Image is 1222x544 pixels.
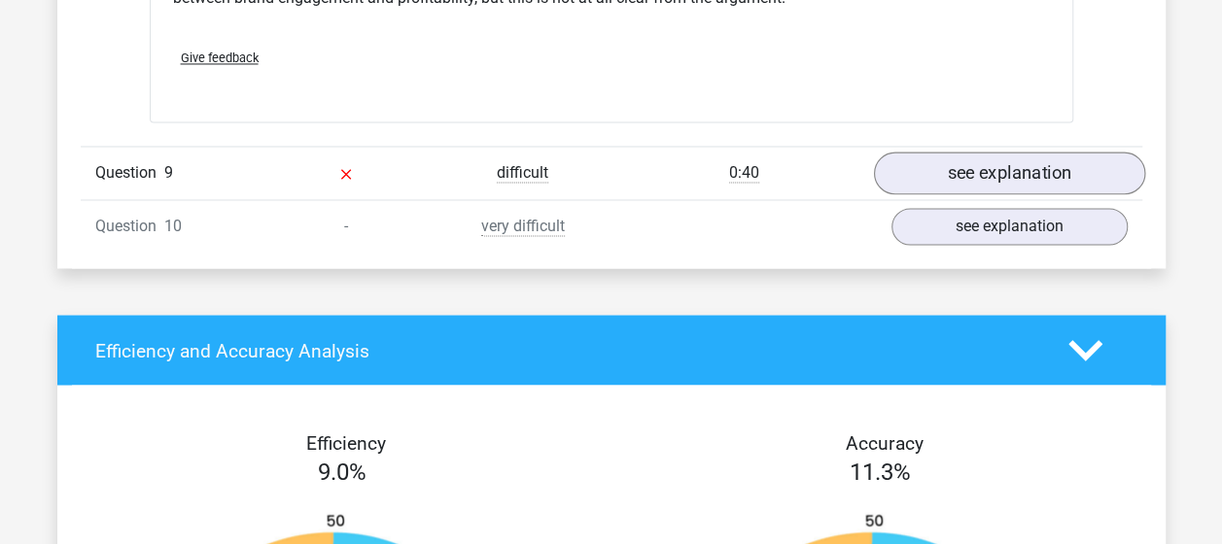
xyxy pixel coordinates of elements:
h4: Efficiency [95,431,597,454]
a: see explanation [873,152,1144,194]
div: - [258,215,435,238]
span: 9.0% [318,458,367,485]
span: Question [95,215,164,238]
h4: Accuracy [634,431,1135,454]
span: Question [95,161,164,185]
span: 0:40 [729,163,759,183]
span: very difficult [481,217,565,236]
span: Give feedback [181,51,259,65]
span: 10 [164,217,182,235]
span: 11.3% [850,458,911,485]
a: see explanation [891,208,1128,245]
h4: Efficiency and Accuracy Analysis [95,339,1039,361]
span: 9 [164,163,173,182]
span: difficult [497,163,548,183]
